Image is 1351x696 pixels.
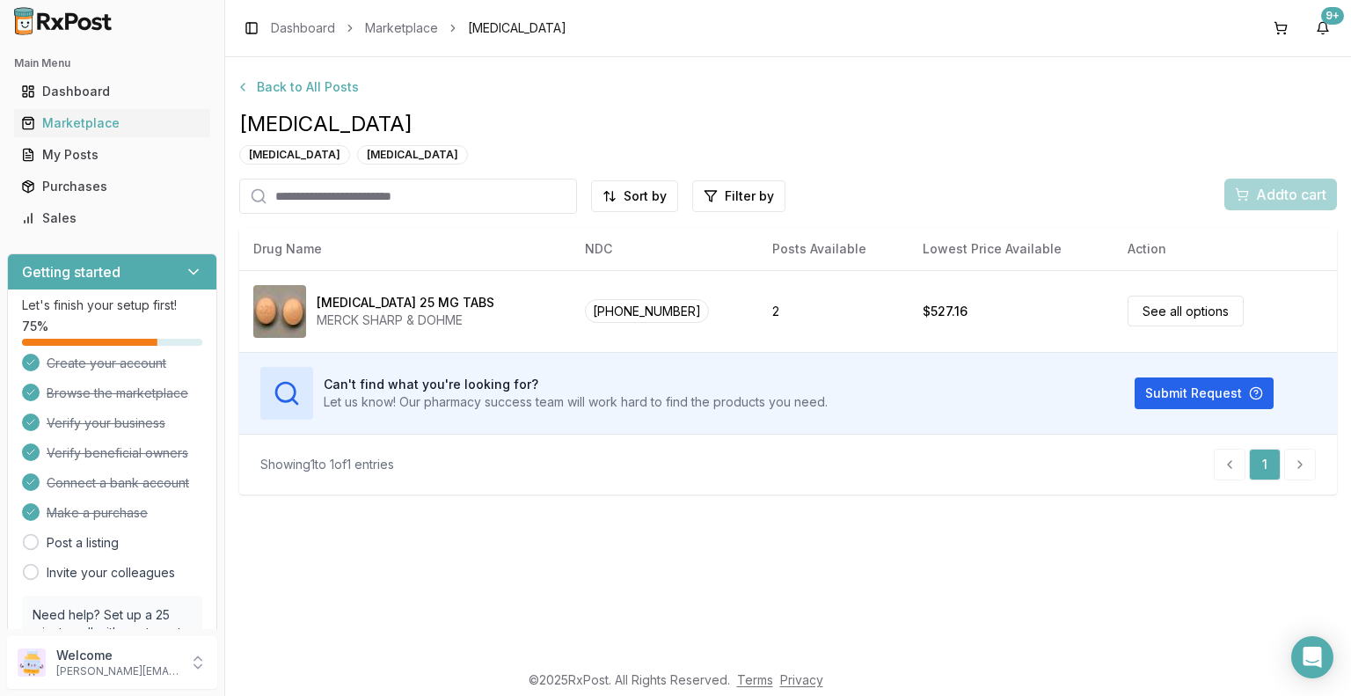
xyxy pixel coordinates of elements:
h3: Can't find what you're looking for? [324,376,828,393]
div: $527.16 [923,303,968,320]
a: See all options [1128,296,1244,326]
a: Terms [737,672,773,687]
span: [PHONE_NUMBER] [585,299,709,323]
button: Marketplace [7,109,217,137]
span: Sort by [624,187,667,205]
a: Marketplace [14,107,210,139]
span: Verify your business [47,414,165,432]
button: Submit Request [1135,377,1274,409]
button: 9+ [1309,14,1337,42]
div: Open Intercom Messenger [1291,636,1333,678]
button: Filter by [692,180,785,212]
a: My Posts [14,139,210,171]
img: User avatar [18,648,46,677]
h3: Getting started [22,261,120,282]
p: Let's finish your setup first! [22,297,202,314]
span: Filter by [725,187,774,205]
td: 2 [758,270,909,352]
div: Showing 1 to 1 of 1 entries [260,456,394,473]
div: Dashboard [21,83,203,100]
div: 9+ [1321,7,1344,25]
a: Dashboard [14,76,210,107]
nav: breadcrumb [271,19,566,37]
div: Purchases [21,178,203,195]
span: Connect a bank account [47,474,189,492]
th: Drug Name [239,228,571,270]
a: Marketplace [365,19,438,37]
div: [MEDICAL_DATA] [357,145,468,165]
span: Verify beneficial owners [47,444,188,462]
span: 75 % [22,318,48,335]
img: RxPost Logo [7,7,120,35]
div: [MEDICAL_DATA] [239,145,350,165]
a: Invite your colleagues [47,564,175,582]
p: [PERSON_NAME][EMAIL_ADDRESS][DOMAIN_NAME] [56,664,179,678]
th: NDC [571,228,758,270]
span: [MEDICAL_DATA] [239,110,1337,138]
th: Posts Available [758,228,909,270]
button: Sales [7,204,217,232]
nav: pagination [1214,449,1316,480]
div: My Posts [21,146,203,164]
button: My Posts [7,141,217,169]
h2: Main Menu [14,56,210,70]
span: Browse the marketplace [47,385,188,402]
th: Action [1114,228,1337,270]
a: Post a listing [47,534,119,552]
th: Lowest Price Available [909,228,1114,270]
span: Make a purchase [47,504,148,522]
a: 1 [1249,449,1281,480]
button: Purchases [7,172,217,201]
a: Purchases [14,171,210,202]
span: Create your account [47,355,166,372]
a: Privacy [780,672,823,687]
div: Marketplace [21,114,203,132]
a: Back to All Posts [239,71,1337,103]
button: Back to All Posts [225,71,369,103]
img: Januvia 25 MG TABS [253,285,306,338]
p: Need help? Set up a 25 minute call with our team to set up. [33,606,192,659]
div: [MEDICAL_DATA] 25 MG TABS [317,294,494,311]
a: Sales [14,202,210,234]
div: MERCK SHARP & DOHME [317,311,494,329]
div: Sales [21,209,203,227]
button: Dashboard [7,77,217,106]
span: [MEDICAL_DATA] [468,19,566,37]
p: Let us know! Our pharmacy success team will work hard to find the products you need. [324,393,828,411]
a: Dashboard [271,19,335,37]
button: Sort by [591,180,678,212]
p: Welcome [56,647,179,664]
